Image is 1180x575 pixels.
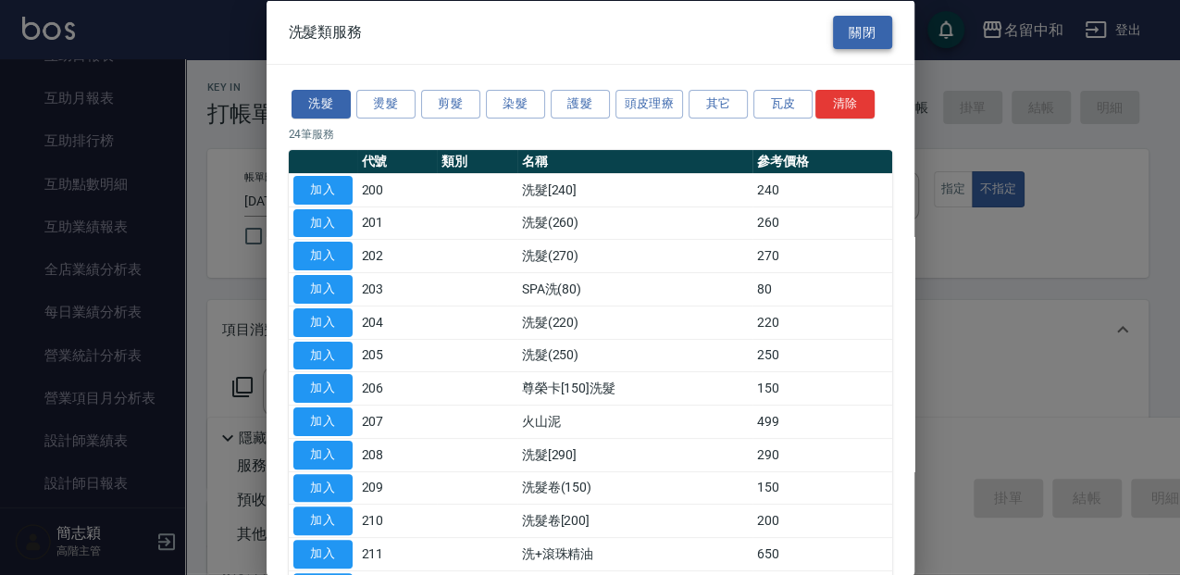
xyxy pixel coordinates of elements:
button: 其它 [689,90,748,119]
td: 80 [752,272,891,306]
td: 洗髮卷(150) [517,471,753,505]
td: 499 [752,405,891,438]
td: 206 [357,371,438,405]
td: 洗髮卷[200] [517,504,753,537]
button: 染髮 [486,90,545,119]
td: 204 [357,306,438,339]
td: 洗髮[240] [517,173,753,206]
button: 加入 [293,341,353,369]
button: 加入 [293,540,353,569]
td: 270 [752,239,891,272]
td: 150 [752,471,891,505]
td: 207 [357,405,438,438]
button: 頭皮理療 [615,90,684,119]
p: 24 筆服務 [289,125,892,142]
th: 參考價格 [752,149,891,173]
td: 201 [357,206,438,240]
td: 202 [357,239,438,272]
td: 250 [752,339,891,372]
td: 洗髮(270) [517,239,753,272]
td: 203 [357,272,438,306]
td: 洗髮[290] [517,438,753,471]
td: 洗髮(260) [517,206,753,240]
td: 208 [357,438,438,471]
td: 尊榮卡[150]洗髮 [517,371,753,405]
th: 名稱 [517,149,753,173]
button: 加入 [293,473,353,502]
th: 代號 [357,149,438,173]
button: 加入 [293,275,353,304]
td: 210 [357,504,438,537]
span: 洗髮類服務 [289,22,363,41]
button: 剪髮 [421,90,480,119]
td: 洗+滾珠精油 [517,537,753,570]
td: SPA洗(80) [517,272,753,306]
button: 加入 [293,440,353,469]
button: 加入 [293,307,353,336]
td: 650 [752,537,891,570]
td: 220 [752,306,891,339]
td: 290 [752,438,891,471]
button: 瓦皮 [753,90,813,119]
td: 260 [752,206,891,240]
button: 護髮 [551,90,610,119]
button: 清除 [815,90,875,119]
td: 211 [357,537,438,570]
td: 洗髮(220) [517,306,753,339]
td: 火山泥 [517,405,753,438]
td: 200 [357,173,438,206]
button: 加入 [293,506,353,535]
button: 燙髮 [356,90,416,119]
button: 加入 [293,208,353,237]
button: 加入 [293,374,353,403]
button: 加入 [293,175,353,204]
td: 205 [357,339,438,372]
td: 200 [752,504,891,537]
button: 洗髮 [292,90,351,119]
button: 關閉 [833,15,892,49]
td: 240 [752,173,891,206]
td: 洗髮(250) [517,339,753,372]
th: 類別 [437,149,517,173]
button: 加入 [293,242,353,270]
td: 150 [752,371,891,405]
td: 209 [357,471,438,505]
button: 加入 [293,407,353,436]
